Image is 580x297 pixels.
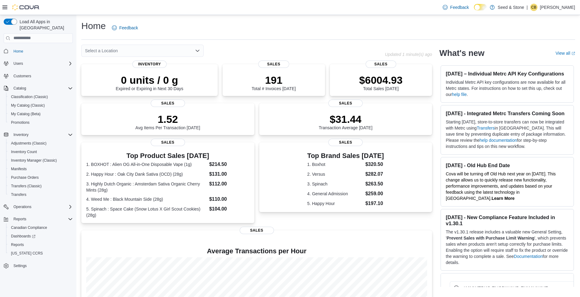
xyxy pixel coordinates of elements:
dd: $214.50 [209,161,249,168]
h2: What's new [439,48,484,58]
dd: $263.50 [365,180,384,188]
span: Operations [13,204,31,209]
h3: Top Product Sales [DATE] [86,152,249,159]
button: Settings [1,261,75,270]
span: My Catalog (Classic) [9,102,73,109]
dt: 2. Happy Hour : Oak City Dank Sativa (OCD) (28g) [86,171,207,177]
button: Transfers (Classic) [6,182,75,190]
a: help file [452,92,467,97]
span: Promotions [11,120,30,125]
dd: $282.07 [365,170,384,178]
span: Sales [328,139,363,146]
span: Washington CCRS [9,250,73,257]
button: Purchase Orders [6,173,75,182]
p: 1.52 [135,113,200,125]
button: Adjustments (Classic) [6,139,75,148]
button: Inventory Count [6,148,75,156]
p: Starting [DATE], store-to-store transfers can now be integrated with Metrc using in [GEOGRAPHIC_D... [446,119,569,149]
span: Transfers (Classic) [11,184,42,189]
span: Sales [151,139,185,146]
span: Catalog [11,85,73,92]
p: [PERSON_NAME] [540,4,575,11]
h4: Average Transactions per Hour [86,248,427,255]
p: 0 units / 0 g [116,74,183,86]
a: Transfers (Classic) [9,182,44,190]
span: Home [11,47,73,55]
h3: [DATE] - New Compliance Feature Included in v1.30.1 [446,214,569,226]
a: My Catalog (Classic) [9,102,47,109]
dt: 1. Boxhot [307,161,363,167]
a: Feedback [440,1,471,13]
span: Canadian Compliance [9,224,73,231]
button: Transfers [6,190,75,199]
dd: $320.50 [365,161,384,168]
a: Settings [11,262,29,269]
button: Catalog [11,85,28,92]
span: [US_STATE] CCRS [11,251,43,256]
button: Users [1,59,75,68]
div: Charandeep Bawa [530,4,538,11]
button: Operations [1,203,75,211]
button: Inventory Manager (Classic) [6,156,75,165]
span: Feedback [450,4,469,10]
span: Canadian Compliance [11,225,47,230]
button: Canadian Compliance [6,223,75,232]
svg: External link [571,52,575,55]
span: Catalog [13,86,26,91]
span: Users [13,61,23,66]
button: Customers [1,71,75,80]
div: Expired or Expiring in Next 30 Days [116,74,183,91]
a: Adjustments (Classic) [9,140,49,147]
span: Dashboards [9,233,73,240]
h3: [DATE] - Integrated Metrc Transfers Coming Soon [446,110,569,116]
span: Sales [151,100,185,107]
button: My Catalog (Classic) [6,101,75,110]
button: Inventory [1,130,75,139]
dd: $259.00 [365,190,384,197]
span: My Catalog (Beta) [11,112,41,116]
dt: 3. Highly Dutch Organic : Amsterdam Sativa Organic Cherry Mints (28g) [86,181,207,193]
dd: $110.00 [209,196,249,203]
dd: $131.00 [209,170,249,178]
span: Customers [13,74,31,79]
span: Users [11,60,73,67]
p: Individual Metrc API key configurations are now available for all Metrc states. For instructions ... [446,79,569,97]
dt: 3. Spinach [307,181,363,187]
span: Inventory [132,61,167,68]
dt: 2. Versus [307,171,363,177]
span: Inventory [11,131,73,138]
span: Operations [11,203,73,211]
p: Updated 1 minute(s) ago [385,52,432,57]
span: Manifests [9,165,73,173]
span: Reports [9,241,73,248]
a: Manifests [9,165,29,173]
span: Inventory [13,132,28,137]
button: Operations [11,203,34,211]
button: Manifests [6,165,75,173]
span: Sales [366,61,396,68]
a: Transfers [9,191,29,198]
span: Settings [13,263,27,268]
p: Seed & Stone [498,4,524,11]
a: Transfers [477,126,495,130]
button: Reports [1,215,75,223]
button: Users [11,60,25,67]
a: Dashboards [6,232,75,240]
h3: [DATE] - Old Hub End Date [446,162,569,168]
dt: 5. Spinach : Space Cake (Snow Lotus X Girl Scout Cookies) (28g) [86,206,207,218]
img: Cova [12,4,40,10]
dt: 5. Happy Hour [307,200,363,207]
span: Purchase Orders [9,174,73,181]
dd: $104.00 [209,205,249,213]
button: Home [1,47,75,56]
a: Promotions [9,119,32,126]
span: Cova will be turning off Old Hub next year on [DATE]. This change allows us to quickly release ne... [446,171,556,201]
span: Transfers (Classic) [9,182,73,190]
button: [US_STATE] CCRS [6,249,75,258]
a: help documentation [480,138,517,143]
dt: 4. Weed Me : Black Mountain Side (28g) [86,196,207,202]
span: Inventory Manager (Classic) [11,158,57,163]
a: Purchase Orders [9,174,41,181]
span: Reports [11,242,24,247]
a: Learn More [492,196,515,201]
